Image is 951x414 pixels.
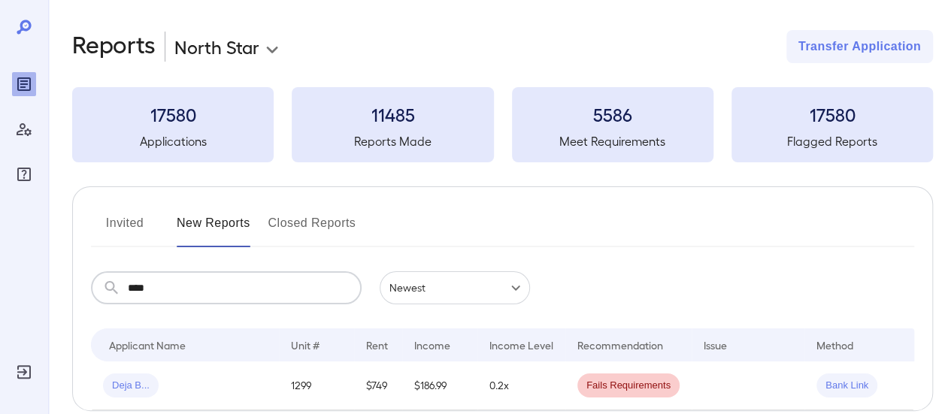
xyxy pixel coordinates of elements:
[292,102,493,126] h3: 11485
[577,336,663,354] div: Recommendation
[292,132,493,150] h5: Reports Made
[489,336,553,354] div: Income Level
[786,30,933,63] button: Transfer Application
[816,379,877,393] span: Bank Link
[577,379,680,393] span: Fails Requirements
[414,336,450,354] div: Income
[512,132,713,150] h5: Meet Requirements
[109,336,186,354] div: Applicant Name
[103,379,159,393] span: Deja B...
[72,30,156,63] h2: Reports
[731,102,933,126] h3: 17580
[12,72,36,96] div: Reports
[291,336,320,354] div: Unit #
[477,361,565,410] td: 0.2x
[366,336,390,354] div: Rent
[354,361,402,410] td: $749
[380,271,530,304] div: Newest
[91,211,159,247] button: Invited
[279,361,354,410] td: 1299
[704,336,728,354] div: Issue
[177,211,250,247] button: New Reports
[731,132,933,150] h5: Flagged Reports
[268,211,356,247] button: Closed Reports
[72,87,933,162] summary: 17580Applications11485Reports Made5586Meet Requirements17580Flagged Reports
[174,35,259,59] p: North Star
[12,117,36,141] div: Manage Users
[402,361,477,410] td: $186.99
[72,102,274,126] h3: 17580
[816,336,853,354] div: Method
[72,132,274,150] h5: Applications
[12,162,36,186] div: FAQ
[512,102,713,126] h3: 5586
[12,360,36,384] div: Log Out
